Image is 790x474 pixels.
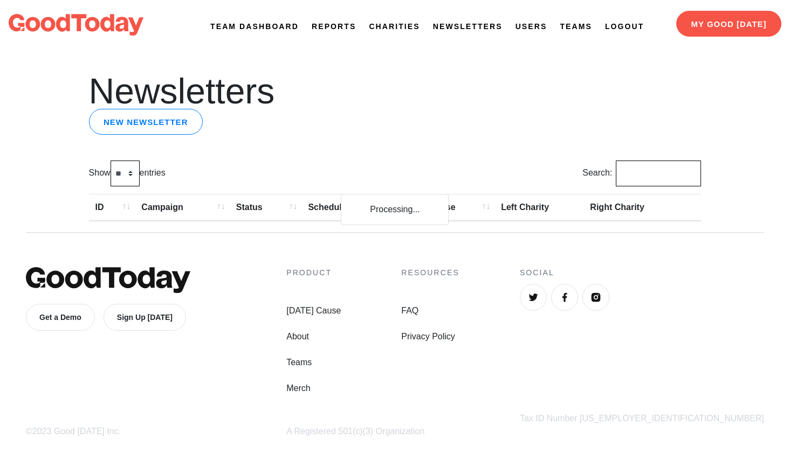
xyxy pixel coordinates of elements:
[230,194,302,221] th: Status
[89,73,702,109] h1: Newsletters
[26,425,286,438] div: ©2023 Good [DATE] Inc.
[301,194,423,221] th: Scheduled For
[401,330,459,343] a: Privacy Policy
[89,161,166,186] label: Show entries
[312,21,356,32] a: Reports
[286,356,341,369] a: Teams
[520,267,764,278] h4: Social
[9,14,143,36] img: logo-dark-da6b47b19159aada33782b937e4e11ca563a98e0ec6b0b8896e274de7198bfd4.svg
[582,284,609,311] a: Instagram
[401,267,459,278] h4: Resources
[135,194,230,221] th: Campaign
[89,109,203,135] a: New newsletter
[560,21,592,32] a: Teams
[423,194,495,221] th: Cause
[676,11,781,37] a: My Good [DATE]
[582,161,701,186] label: Search:
[369,21,420,32] a: Charities
[551,284,578,311] a: Facebook
[516,21,547,32] a: Users
[494,194,583,221] th: Left Charity
[111,161,140,186] select: Showentries
[520,412,764,425] div: Tax ID Number [US_EMPLOYER_IDENTIFICATION_NUMBER]
[583,194,682,221] th: Right Charity
[286,382,341,395] a: Merch
[286,267,341,278] h4: Product
[520,284,547,311] a: Twitter
[433,21,503,32] a: Newsletters
[590,292,601,303] img: Instagram
[559,292,570,303] img: Facebook
[286,330,341,343] a: About
[26,267,190,293] img: GoodToday
[104,304,186,331] a: Sign Up [DATE]
[341,194,449,225] div: Processing...
[616,161,701,186] input: Search:
[605,21,644,32] a: Logout
[286,425,520,438] div: A Registered 501(c)(3) Organization
[401,304,459,317] a: FAQ
[89,194,135,221] th: ID
[528,292,539,303] img: Twitter
[286,304,341,317] a: [DATE] Cause
[210,21,299,32] a: Team Dashboard
[26,304,95,331] a: Get a Demo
